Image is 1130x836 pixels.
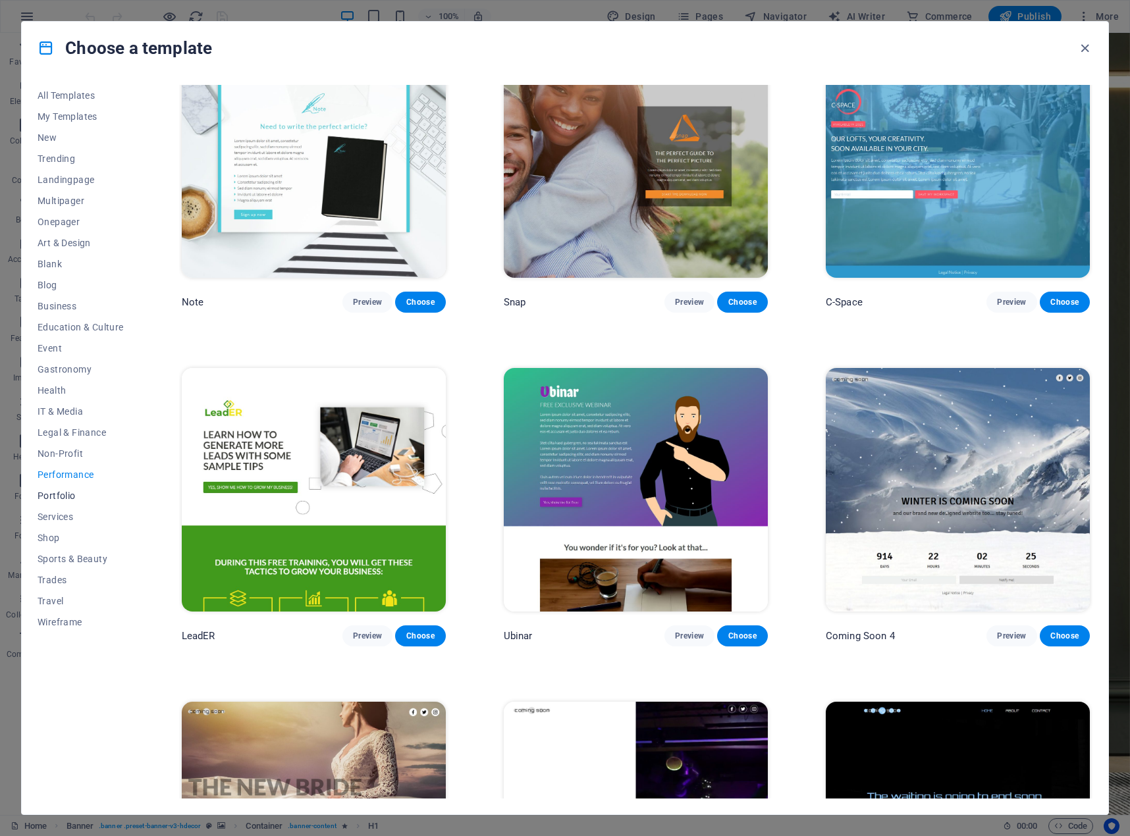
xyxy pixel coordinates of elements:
img: Ubinar [504,368,768,612]
button: Preview [342,625,392,646]
span: Health [38,385,124,396]
span: Choose [1050,297,1079,307]
button: Art & Design [38,232,124,253]
span: Preview [997,297,1026,307]
button: Choose [395,292,445,313]
span: Blank [38,259,124,269]
span: Choose [1050,631,1079,641]
button: Education & Culture [38,317,124,338]
span: Preview [997,631,1026,641]
p: Ubinar [504,629,533,642]
span: My Templates [38,111,124,122]
p: Snap [504,296,526,309]
button: Travel [38,590,124,612]
button: Preview [664,625,714,646]
button: Preview [986,625,1036,646]
button: Blog [38,274,124,296]
button: Event [38,338,124,359]
span: Portfolio [38,490,124,501]
span: Preview [675,631,704,641]
span: Preview [675,297,704,307]
img: Snap [504,35,768,278]
button: Trades [38,569,124,590]
p: C-Space [826,296,863,309]
span: Non-Profit [38,448,124,459]
span: Shop [38,533,124,543]
button: Preview [986,292,1036,313]
button: Choose [395,625,445,646]
button: Health [38,380,124,401]
span: Choose [406,297,435,307]
span: Travel [38,596,124,606]
button: Performance [38,464,124,485]
button: New [38,127,124,148]
span: New [38,132,124,143]
span: Services [38,511,124,522]
p: LeadER [182,629,215,642]
span: Choose [728,297,757,307]
button: Legal & Finance [38,422,124,443]
span: Choose [406,631,435,641]
button: Choose [1040,292,1090,313]
button: All Templates [38,85,124,106]
button: Preview [342,292,392,313]
span: Performance [38,469,124,480]
button: Preview [664,292,714,313]
h4: Choose a template [38,38,212,59]
p: Note [182,296,204,309]
button: Multipager [38,190,124,211]
span: Sports & Beauty [38,554,124,564]
button: Choose [717,292,767,313]
button: Choose [717,625,767,646]
button: Trending [38,148,124,169]
img: LeadER [182,368,446,612]
button: Onepager [38,211,124,232]
span: All Templates [38,90,124,101]
button: Blank [38,253,124,274]
button: Portfolio [38,485,124,506]
button: Sports & Beauty [38,548,124,569]
span: Blog [38,280,124,290]
button: IT & Media [38,401,124,422]
span: Wireframe [38,617,124,627]
span: Business [38,301,124,311]
p: Coming Soon 4 [826,629,895,642]
span: IT & Media [38,406,124,417]
span: Gastronomy [38,364,124,375]
span: Preview [353,297,382,307]
span: Legal & Finance [38,427,124,438]
span: Trending [38,153,124,164]
button: Non-Profit [38,443,124,464]
span: Landingpage [38,174,124,185]
img: C-Space [826,35,1090,278]
span: Onepager [38,217,124,227]
span: Preview [353,631,382,641]
span: Multipager [38,196,124,206]
span: Education & Culture [38,322,124,332]
button: Wireframe [38,612,124,633]
button: Services [38,506,124,527]
img: Note [182,35,446,278]
span: Event [38,343,124,353]
button: Choose [1040,625,1090,646]
button: Landingpage [38,169,124,190]
img: Coming Soon 4 [826,368,1090,612]
span: Choose [728,631,757,641]
span: Art & Design [38,238,124,248]
span: Trades [38,575,124,585]
button: Business [38,296,124,317]
button: My Templates [38,106,124,127]
button: Gastronomy [38,359,124,380]
button: Shop [38,527,124,548]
